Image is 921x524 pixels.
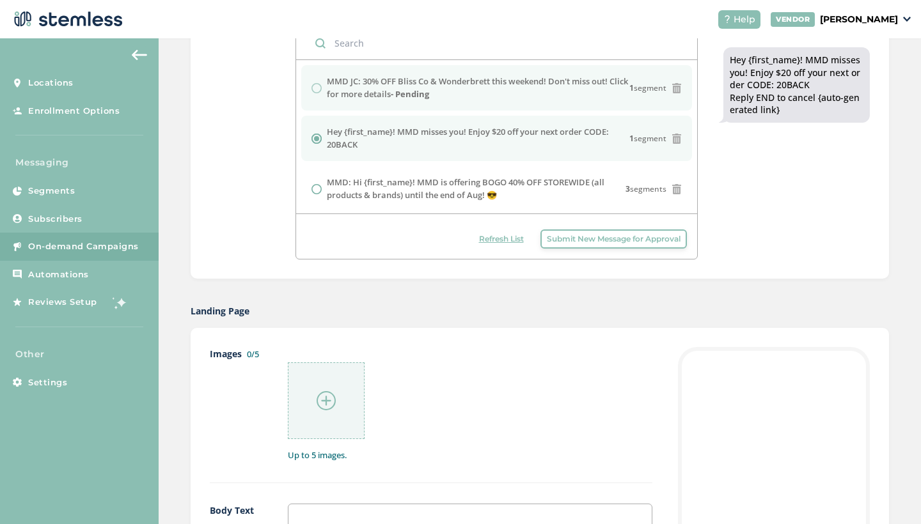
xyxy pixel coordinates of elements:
[473,229,530,249] button: Refresh List
[547,233,681,245] span: Submit New Message for Approval
[210,347,262,462] label: Images
[247,348,259,360] label: 0/5
[479,233,524,245] span: Refresh List
[107,289,132,315] img: glitter-stars-b7820f95.gif
[327,176,626,201] label: MMD: Hi {first_name}! MMD is offering BOGO 40% OFF STOREWIDE (all products & brands) until the en...
[723,15,731,23] img: icon-help-white-03924b79.svg
[28,213,83,226] span: Subscribers
[626,183,630,194] strong: 3
[540,229,687,249] button: Submit New Message for Approval
[327,126,629,151] label: Hey {first_name}! MMD misses you! Enjoy $20 off your next order CODE: 20BACK
[28,376,67,389] span: Settings
[391,88,429,100] strong: - Pending
[191,304,249,318] label: Landing Page
[629,133,634,144] strong: 1
[288,449,652,462] label: Up to 5 images.
[626,183,666,195] span: segments
[210,26,270,259] label: Message
[28,77,74,89] span: Locations
[771,12,815,27] div: VENDOR
[132,50,147,60] img: icon-arrow-back-accent-c549486e.svg
[730,54,864,116] div: Hey {first_name}! MMD misses you! Enjoy $20 off your next order CODE: 20BACK Reply END to cancel ...
[28,240,139,253] span: On-demand Campaigns
[296,27,697,59] input: Search
[10,6,123,32] img: logo-dark-0685b13c.svg
[820,13,898,26] p: [PERSON_NAME]
[327,75,629,100] label: MMD JC: 30% OFF Bliss Co & Wonderbrett this weekend! Don't miss out! Click for more details
[28,185,75,197] span: Segments
[28,105,120,118] span: Enrollment Options
[28,296,97,309] span: Reviews Setup
[28,268,89,281] span: Automations
[629,82,634,93] strong: 1
[857,463,921,524] iframe: Chat Widget
[734,13,755,26] span: Help
[903,17,911,22] img: icon_down-arrow-small-66adaf34.svg
[629,82,666,94] span: segment
[317,391,336,410] img: icon-circle-plus-45441306.svg
[629,133,666,144] span: segment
